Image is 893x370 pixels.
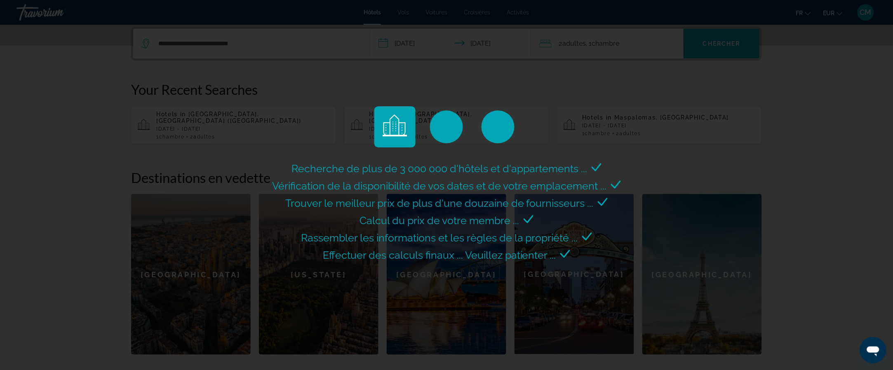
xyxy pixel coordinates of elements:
[360,214,519,227] span: Calcul du prix de votre membre ...
[860,337,886,363] iframe: Bouton de lancement de la fenêtre de messagerie
[292,162,587,175] span: Recherche de plus de 3 000 000 d'hôtels et d'appartements ...
[301,232,578,244] span: Rassembler les informations et les règles de la propriété ...
[273,180,607,192] span: Vérification de la disponibilité de vos dates et de votre emplacement ...
[323,249,556,261] span: Effectuer des calculs finaux ... Veuillez patienter ...
[285,197,594,209] span: Trouver le meilleur prix de plus d'une douzaine de fournisseurs ...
